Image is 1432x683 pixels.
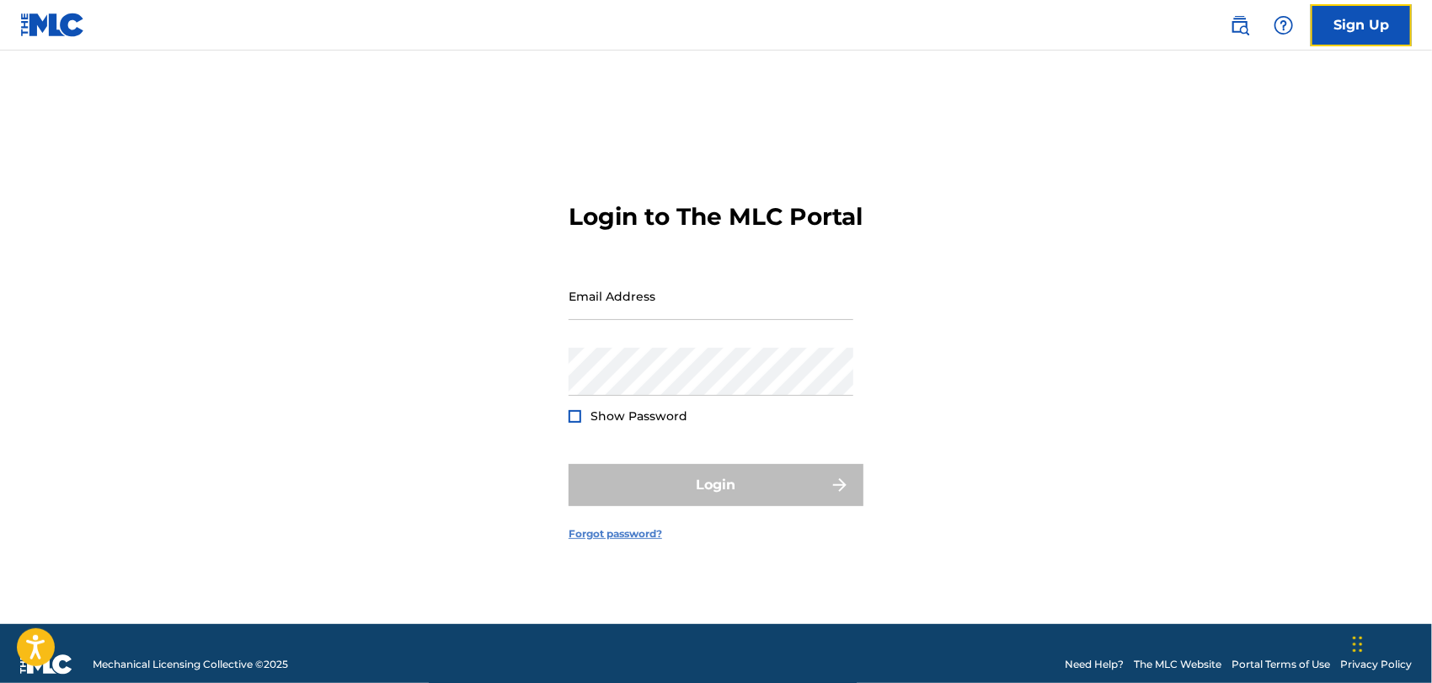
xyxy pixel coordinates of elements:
[1274,15,1294,35] img: help
[20,654,72,675] img: logo
[1348,602,1432,683] iframe: Chat Widget
[1134,657,1221,672] a: The MLC Website
[1065,657,1124,672] a: Need Help?
[1223,8,1257,42] a: Public Search
[20,13,85,37] img: MLC Logo
[569,526,662,542] a: Forgot password?
[1311,4,1412,46] a: Sign Up
[93,657,288,672] span: Mechanical Licensing Collective © 2025
[1232,657,1330,672] a: Portal Terms of Use
[569,202,863,232] h3: Login to The MLC Portal
[1348,602,1432,683] div: Widget de chat
[590,408,687,424] span: Show Password
[1267,8,1301,42] div: Help
[1230,15,1250,35] img: search
[1340,657,1412,672] a: Privacy Policy
[1353,619,1363,670] div: Arrastrar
